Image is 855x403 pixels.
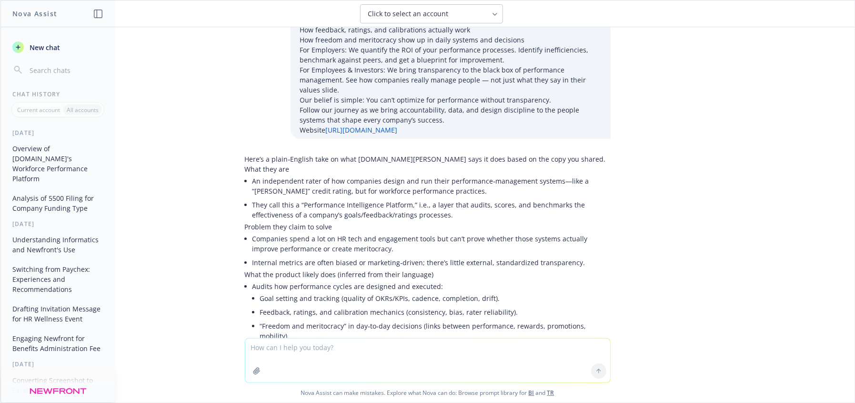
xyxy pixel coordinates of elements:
button: Understanding Informatics and Newfront's Use [9,232,107,258]
div: [DATE] [1,360,115,368]
p: Website [300,125,601,135]
div: [DATE] [1,129,115,137]
p: For Employers: We quantify the ROI of your performance processes. Identify inefficiencies, benchm... [300,45,601,65]
div: Chat History [1,90,115,98]
li: They call this a “Performance Intelligence Platform,” i.e., a layer that audits, scores, and benc... [252,198,611,222]
a: BI [529,389,534,397]
p: What the product likely does (inferred from their language) [245,269,611,279]
li: Internal metrics are often biased or marketing‑driven; there’s little external, standardized tran... [252,256,611,269]
li: “Freedom and meritocracy” in day‑to‑day decisions (links between performance, rewards, promotions... [260,319,611,343]
button: Click to select an account [360,4,503,23]
p: Our belief is simple: You can’t optimize for performance without transparency. [300,95,601,105]
li: An independent rater of how companies design and run their performance‑management systems—like a ... [252,174,611,198]
p: Follow our journey as we bring accountability, data, and design discipline to the people systems ... [300,105,601,125]
button: New chat [9,39,107,56]
p: What they are [245,164,611,174]
a: [URL][DOMAIN_NAME] [326,125,398,134]
span: New chat [28,42,60,52]
p: How feedback, ratings, and calibrations actually work [300,25,601,35]
a: TR [547,389,554,397]
button: Converting Screenshot to Excel Table [9,372,107,398]
li: Audits how performance cycles are designed and executed: [252,279,611,345]
p: All accounts [67,106,99,114]
span: Click to select an account [368,9,449,19]
p: How freedom and meritocracy show up in daily systems and decisions [300,35,601,45]
p: Problem they claim to solve [245,222,611,232]
li: Feedback, ratings, and calibration mechanics (consistency, bias, rater reliability). [260,305,611,319]
h1: Nova Assist [12,9,57,19]
li: Companies spend a lot on HR tech and engagement tools but can’t prove whether those systems actua... [252,232,611,256]
p: For Employees & Investors: We bring transparency to the black box of performance management. See ... [300,65,601,95]
button: Switching from Paychex: Experiences and Recommendations [9,261,107,297]
input: Search chats [28,63,103,77]
p: Current account [17,106,60,114]
span: Nova Assist can make mistakes. Explore what Nova can do: Browse prompt library for and [4,383,851,403]
li: Goal setting and tracking (quality of OKRs/KPIs, cadence, completion, drift). [260,291,611,305]
button: Engaging Newfront for Benefits Administration Fee [9,331,107,356]
button: Overview of [DOMAIN_NAME]'s Workforce Performance Platform [9,141,107,186]
div: [DATE] [1,220,115,228]
button: Analysis of 5500 Filing for Company Funding Type [9,190,107,216]
button: Drafting Invitation Message for HR Wellness Event [9,301,107,327]
p: Here’s a plain‑English take on what [DOMAIN_NAME][PERSON_NAME] says it does based on the copy you... [245,154,611,164]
